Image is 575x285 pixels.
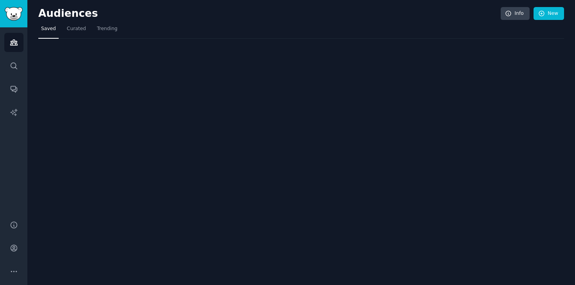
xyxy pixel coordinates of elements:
h2: Audiences [38,7,501,20]
a: Curated [64,23,89,39]
span: Curated [67,25,86,32]
a: Trending [94,23,120,39]
a: Info [501,7,530,20]
span: Saved [41,25,56,32]
a: New [534,7,564,20]
a: Saved [38,23,59,39]
img: GummySearch logo [5,7,23,21]
span: Trending [97,25,117,32]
